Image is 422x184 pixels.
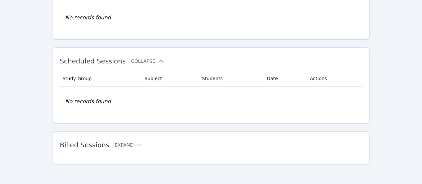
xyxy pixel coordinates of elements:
[140,70,198,87] th: Subject
[115,142,143,148] button: Expand
[60,3,362,32] td: No records found
[60,57,126,65] span: Scheduled Sessions
[131,58,164,64] button: Collapse
[60,87,362,116] td: No records found
[306,70,362,87] th: Actions
[60,141,109,149] span: Billed Sessions
[263,70,306,87] th: Date
[60,70,140,87] th: Study Group
[198,70,263,87] th: Students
